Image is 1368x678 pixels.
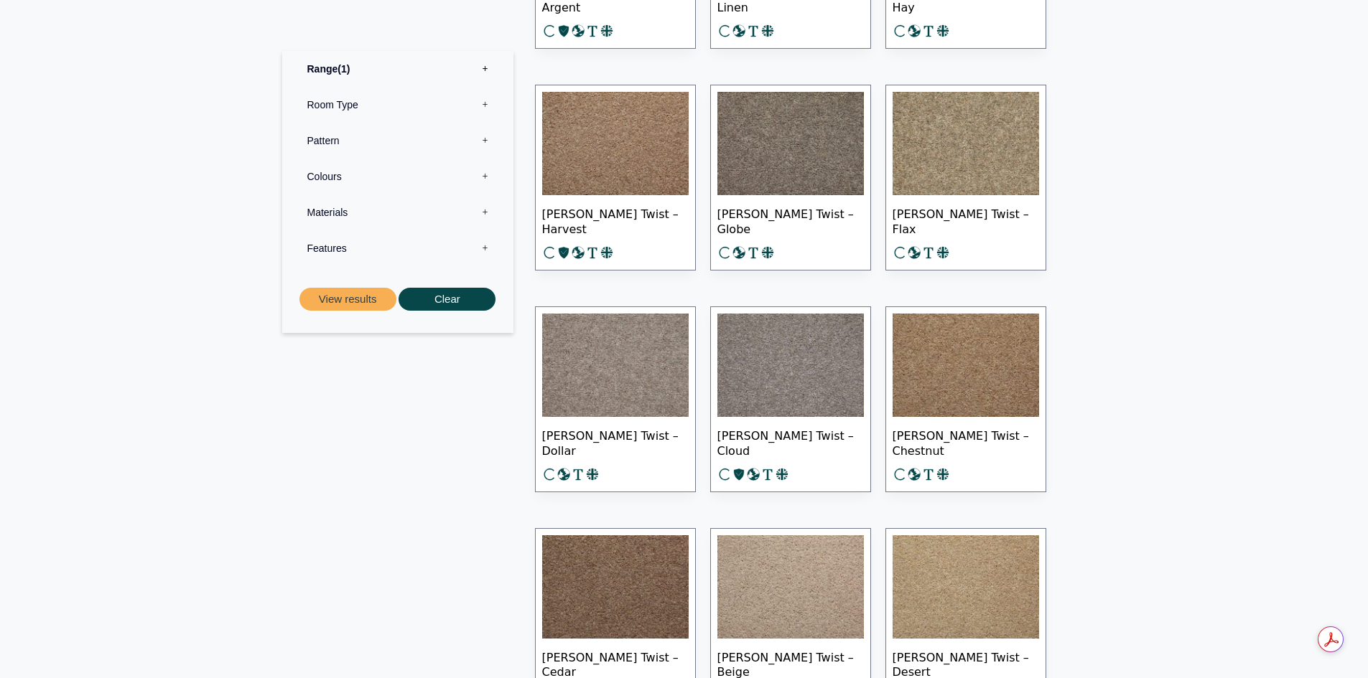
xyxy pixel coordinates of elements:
label: Materials [293,194,503,230]
label: Colours [293,158,503,194]
img: Tomkinson Twist - Flax [893,92,1039,195]
label: Features [293,230,503,265]
button: Clear [399,287,495,311]
button: View results [299,287,396,311]
a: [PERSON_NAME] Twist – Flax [885,85,1046,270]
span: 1 [338,62,350,74]
span: [PERSON_NAME] Twist – Cloud [717,417,864,467]
a: [PERSON_NAME] Twist – Harvest [535,85,696,270]
span: [PERSON_NAME] Twist – Flax [893,195,1039,245]
img: Tomkinson Twist - Cloud [717,314,864,417]
a: [PERSON_NAME] Twist – Chestnut [885,306,1046,492]
img: Tomkinson Twist - Cedar [542,535,689,639]
label: Room Type [293,86,503,122]
label: Pattern [293,122,503,158]
img: Tomkinson Twist - Harvest [542,92,689,195]
img: Tomkinson Twist - Dollar [542,314,689,417]
span: [PERSON_NAME] Twist – Chestnut [893,417,1039,467]
span: [PERSON_NAME] Twist – Dollar [542,417,689,467]
label: Range [293,50,503,86]
a: [PERSON_NAME] Twist – Cloud [710,306,871,492]
span: [PERSON_NAME] Twist – Globe [717,195,864,245]
img: Tomkinson Twist - Desert [893,535,1039,639]
a: [PERSON_NAME] Twist – Globe [710,85,871,270]
span: [PERSON_NAME] Twist – Harvest [542,195,689,245]
a: [PERSON_NAME] Twist – Dollar [535,306,696,492]
img: Tomkinson Twist - Globe [717,92,864,195]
